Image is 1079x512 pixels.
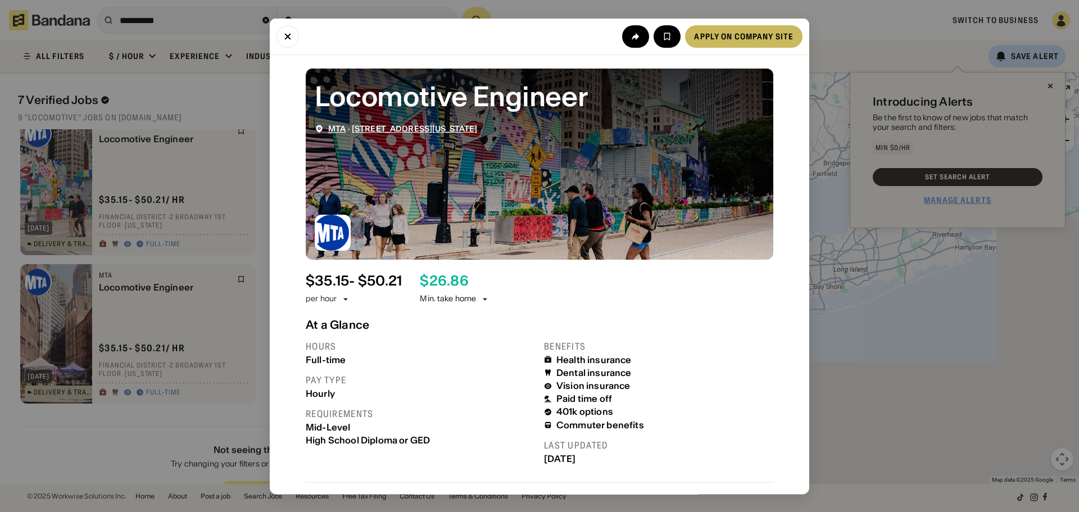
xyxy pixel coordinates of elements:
[556,393,612,404] div: Paid time off
[328,124,477,133] div: ·
[306,318,773,331] div: At a Glance
[306,434,535,445] div: High School Diploma or GED
[306,354,535,365] div: Full-time
[315,77,764,115] div: Locomotive Engineer
[306,293,337,305] div: per hour
[328,123,346,133] span: MTA
[306,422,535,432] div: Mid-Level
[544,453,773,464] div: [DATE]
[306,407,535,419] div: Requirements
[352,123,478,133] span: [STREET_ADDRESS][US_STATE]
[544,340,773,352] div: Benefits
[694,32,794,40] div: Apply on company site
[420,273,468,289] div: $ 26.86
[556,367,632,378] div: Dental insurance
[306,374,535,386] div: Pay type
[556,419,644,430] div: Commuter benefits
[306,340,535,352] div: Hours
[420,293,489,305] div: Min. take home
[544,439,773,451] div: Last updated
[306,388,535,398] div: Hourly
[306,273,402,289] div: $ 35.15 - $50.21
[276,25,299,47] button: Close
[556,380,631,391] div: Vision insurance
[556,354,632,365] div: Health insurance
[315,214,351,250] img: MTA logo
[556,406,613,417] div: 401k options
